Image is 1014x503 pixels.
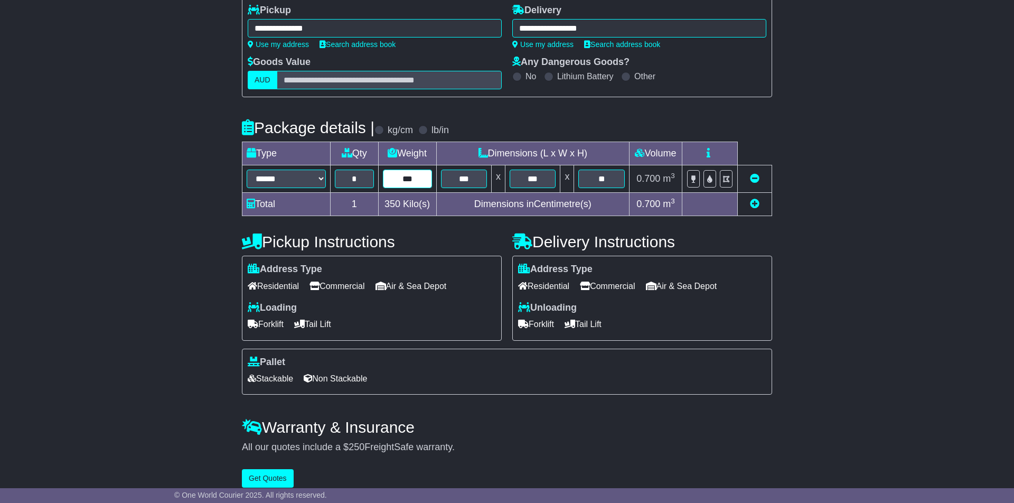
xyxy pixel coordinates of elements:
label: Loading [248,302,297,314]
span: 250 [349,442,364,452]
span: 350 [384,199,400,209]
label: Unloading [518,302,577,314]
td: Qty [331,142,379,165]
span: Commercial [309,278,364,294]
button: Get Quotes [242,469,294,488]
td: 1 [331,193,379,216]
sup: 3 [671,172,675,180]
span: 0.700 [636,173,660,184]
span: Tail Lift [565,316,602,332]
label: Any Dangerous Goods? [512,57,630,68]
label: Delivery [512,5,561,16]
a: Remove this item [750,173,759,184]
sup: 3 [671,197,675,205]
td: Total [242,193,331,216]
span: Residential [248,278,299,294]
td: x [492,165,505,193]
a: Add new item [750,199,759,209]
label: Lithium Battery [557,71,614,81]
td: Kilo(s) [378,193,436,216]
label: No [525,71,536,81]
a: Use my address [512,40,574,49]
span: Tail Lift [294,316,331,332]
label: Address Type [248,264,322,275]
td: x [560,165,574,193]
a: Search address book [584,40,660,49]
label: lb/in [431,125,449,136]
span: Residential [518,278,569,294]
h4: Delivery Instructions [512,233,772,250]
span: © One World Courier 2025. All rights reserved. [174,491,327,499]
div: All our quotes include a $ FreightSafe warranty. [242,442,772,453]
a: Search address book [320,40,396,49]
label: Pickup [248,5,291,16]
td: Volume [629,142,682,165]
span: 0.700 [636,199,660,209]
h4: Pickup Instructions [242,233,502,250]
td: Type [242,142,331,165]
label: AUD [248,71,277,89]
span: Air & Sea Depot [375,278,447,294]
span: Stackable [248,370,293,387]
span: Commercial [580,278,635,294]
h4: Warranty & Insurance [242,418,772,436]
label: Address Type [518,264,593,275]
span: Non Stackable [304,370,367,387]
h4: Package details | [242,119,374,136]
label: Goods Value [248,57,311,68]
a: Use my address [248,40,309,49]
span: Forklift [518,316,554,332]
span: m [663,199,675,209]
label: Other [634,71,655,81]
span: Forklift [248,316,284,332]
td: Weight [378,142,436,165]
label: kg/cm [388,125,413,136]
td: Dimensions (L x W x H) [436,142,629,165]
span: m [663,173,675,184]
label: Pallet [248,357,285,368]
td: Dimensions in Centimetre(s) [436,193,629,216]
span: Air & Sea Depot [646,278,717,294]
